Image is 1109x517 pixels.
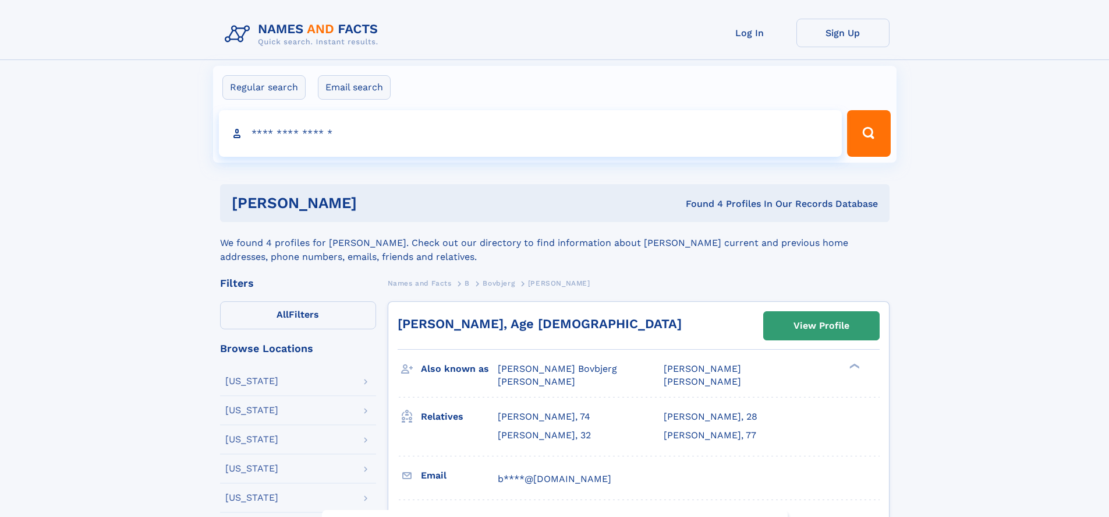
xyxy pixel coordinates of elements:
[846,363,860,370] div: ❯
[219,110,842,157] input: search input
[521,198,878,210] div: Found 4 Profiles In Our Records Database
[225,493,278,502] div: [US_STATE]
[421,407,498,427] h3: Relatives
[421,466,498,486] h3: Email
[398,316,682,331] a: [PERSON_NAME], Age [DEMOGRAPHIC_DATA]
[318,75,391,100] label: Email search
[225,464,278,473] div: [US_STATE]
[498,429,591,442] a: [PERSON_NAME], 32
[796,19,890,47] a: Sign Up
[703,19,796,47] a: Log In
[220,222,890,264] div: We found 4 profiles for [PERSON_NAME]. Check out our directory to find information about [PERSON_...
[664,410,757,423] a: [PERSON_NAME], 28
[225,435,278,444] div: [US_STATE]
[465,276,470,290] a: B
[388,276,452,290] a: Names and Facts
[793,312,849,339] div: View Profile
[277,309,289,320] span: All
[764,312,879,340] a: View Profile
[847,110,890,157] button: Search Button
[222,75,306,100] label: Regular search
[664,429,756,442] a: [PERSON_NAME], 77
[498,376,575,387] span: [PERSON_NAME]
[220,19,388,50] img: Logo Names and Facts
[528,279,590,287] span: [PERSON_NAME]
[465,279,470,287] span: B
[498,410,590,423] a: [PERSON_NAME], 74
[483,276,515,290] a: Bovbjerg
[220,343,376,354] div: Browse Locations
[225,377,278,386] div: [US_STATE]
[664,376,741,387] span: [PERSON_NAME]
[664,363,741,374] span: [PERSON_NAME]
[225,406,278,415] div: [US_STATE]
[232,196,522,210] h1: [PERSON_NAME]
[421,359,498,379] h3: Also known as
[483,279,515,287] span: Bovbjerg
[220,301,376,329] label: Filters
[220,278,376,289] div: Filters
[498,363,617,374] span: [PERSON_NAME] Bovbjerg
